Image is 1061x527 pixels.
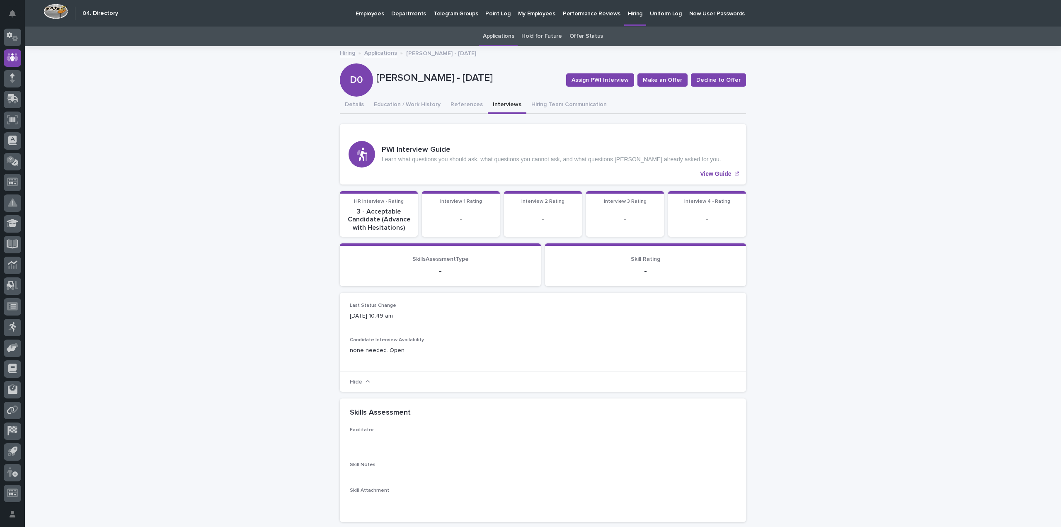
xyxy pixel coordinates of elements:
[350,408,411,418] h2: Skills Assessment
[350,266,531,276] p: -
[637,73,688,87] button: Make an Offer
[412,256,469,262] span: SkillsAsessmentType
[350,427,374,432] span: Facilitator
[340,124,746,185] a: View Guide
[340,97,369,114] button: Details
[643,76,682,84] span: Make an Offer
[350,312,472,321] p: [DATE] 10:49 am
[345,208,413,232] p: 3 - Acceptable Candidate (Advance with Hesitations)
[10,10,21,23] div: Notifications
[350,437,472,445] p: -
[591,216,659,223] p: -
[631,256,660,262] span: Skill Rating
[350,462,375,467] span: Skill Notes
[521,199,564,204] span: Interview 2 Rating
[526,97,612,114] button: Hiring Team Communication
[4,5,21,22] button: Notifications
[696,76,741,84] span: Decline to Offer
[673,216,741,223] p: -
[555,266,736,276] p: -
[44,4,68,19] img: Workspace Logo
[572,76,629,84] span: Assign PWI Interview
[350,338,424,342] span: Candidate Interview Availability
[82,10,118,17] h2: 04. Directory
[376,72,560,84] p: [PERSON_NAME] - [DATE]
[364,48,397,57] a: Applications
[440,199,482,204] span: Interview 1 Rating
[369,97,446,114] button: Education / Work History
[382,156,721,163] p: Learn what questions you should ask, what questions you cannot ask, and what questions [PERSON_NA...
[406,48,476,57] p: [PERSON_NAME] - [DATE]
[350,497,472,505] p: -
[350,303,396,308] span: Last Status Change
[700,170,731,177] p: View Guide
[521,27,562,46] a: Hold for Future
[483,27,514,46] a: Applications
[350,346,736,355] p: none needed. Open
[382,146,721,155] h3: PWI Interview Guide
[566,73,634,87] button: Assign PWI Interview
[684,199,730,204] span: Interview 4 - Rating
[604,199,647,204] span: Interview 3 Rating
[691,73,746,87] button: Decline to Offer
[350,488,389,493] span: Skill Attachment
[569,27,603,46] a: Offer Status
[350,379,370,385] button: Hide
[427,216,495,223] p: -
[488,97,526,114] button: Interviews
[340,41,373,86] div: D0
[340,48,355,57] a: Hiring
[446,97,488,114] button: References
[354,199,404,204] span: HR Interview - Rating
[509,216,577,223] p: -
